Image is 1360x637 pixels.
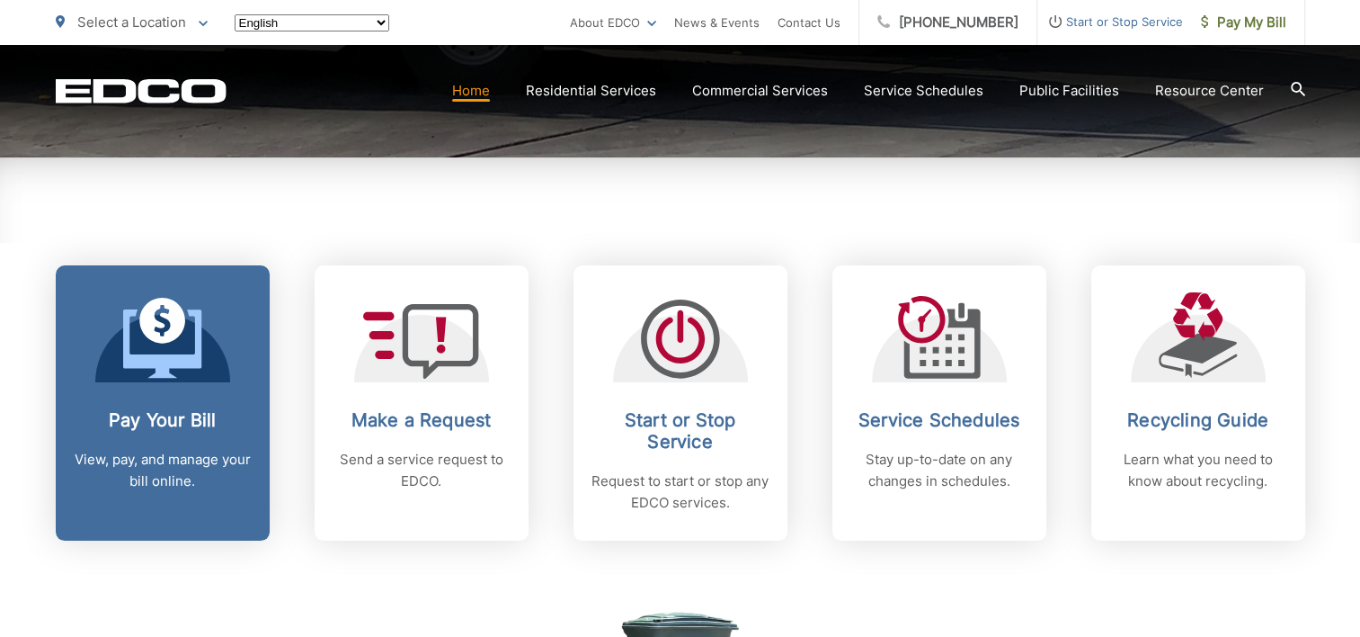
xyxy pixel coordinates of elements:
a: Commercial Services [692,80,828,102]
a: Pay Your Bill View, pay, and manage your bill online. [56,265,270,541]
p: Learn what you need to know about recycling. [1109,449,1287,492]
a: Residential Services [526,80,656,102]
span: Select a Location [77,13,186,31]
select: Select a language [235,14,389,31]
p: Stay up-to-date on any changes in schedules. [850,449,1028,492]
h2: Recycling Guide [1109,409,1287,431]
p: Send a service request to EDCO. [333,449,511,492]
a: Service Schedules [864,80,983,102]
span: Pay My Bill [1201,12,1286,33]
a: EDCD logo. Return to the homepage. [56,78,227,103]
a: Resource Center [1155,80,1264,102]
a: Make a Request Send a service request to EDCO. [315,265,529,541]
a: Home [452,80,490,102]
h2: Service Schedules [850,409,1028,431]
h2: Make a Request [333,409,511,431]
p: View, pay, and manage your bill online. [74,449,252,492]
a: News & Events [674,12,760,33]
a: Contact Us [778,12,840,33]
h2: Start or Stop Service [591,409,769,453]
a: Public Facilities [1019,80,1119,102]
a: Recycling Guide Learn what you need to know about recycling. [1091,265,1305,541]
a: About EDCO [570,12,656,33]
a: Service Schedules Stay up-to-date on any changes in schedules. [832,265,1046,541]
p: Request to start or stop any EDCO services. [591,471,769,514]
h2: Pay Your Bill [74,409,252,431]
